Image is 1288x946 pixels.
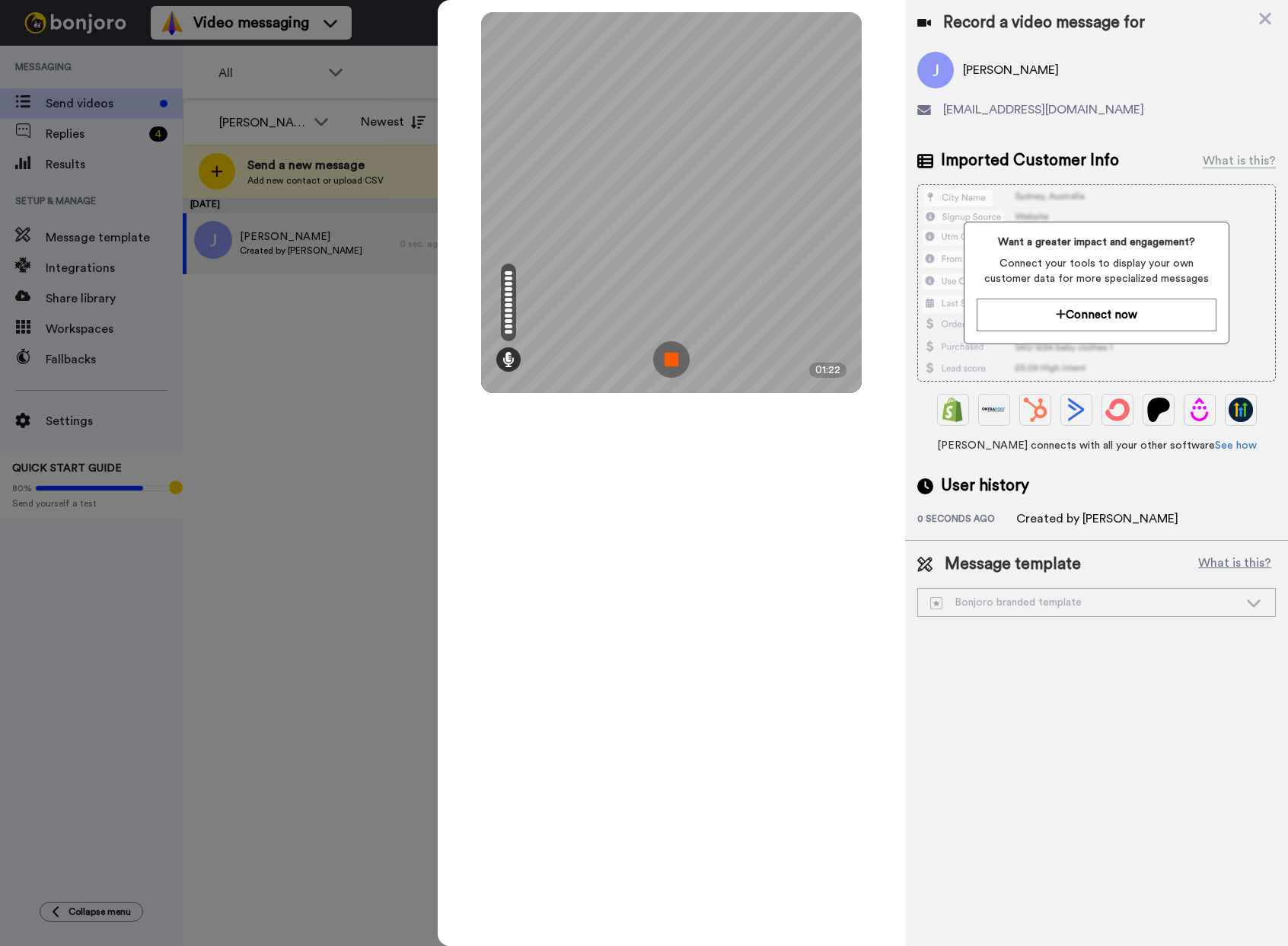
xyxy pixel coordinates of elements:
img: demo-template.svg [930,597,942,609]
img: Patreon [1146,398,1171,422]
span: Connect your tools to display your own customer data for more specialized messages [977,256,1216,286]
img: Shopify [941,398,965,422]
div: 01:22 [809,363,846,378]
img: GoHighLevel [1229,398,1253,422]
div: Created by [PERSON_NAME] [1016,510,1178,528]
span: Message template [945,553,1081,576]
span: [EMAIL_ADDRESS][DOMAIN_NAME] [943,101,1144,119]
span: [PERSON_NAME] connects with all your other software [917,438,1276,453]
img: Hubspot [1023,398,1047,422]
span: Imported Customer Info [941,149,1119,172]
span: User history [941,475,1029,497]
img: Drip [1188,398,1212,422]
div: 0 seconds ago [917,513,1016,528]
div: What is this? [1203,152,1276,170]
button: What is this? [1194,553,1276,576]
img: ActiveCampaign [1064,398,1089,422]
span: Want a greater impact and engagement? [977,235,1216,250]
div: Bonjoro branded template [930,595,1239,610]
a: See how [1215,440,1257,451]
img: ConvertKit [1105,398,1130,422]
img: ic_record_stop.svg [653,341,690,378]
img: Ontraport [982,398,1006,422]
button: Connect now [977,299,1216,331]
